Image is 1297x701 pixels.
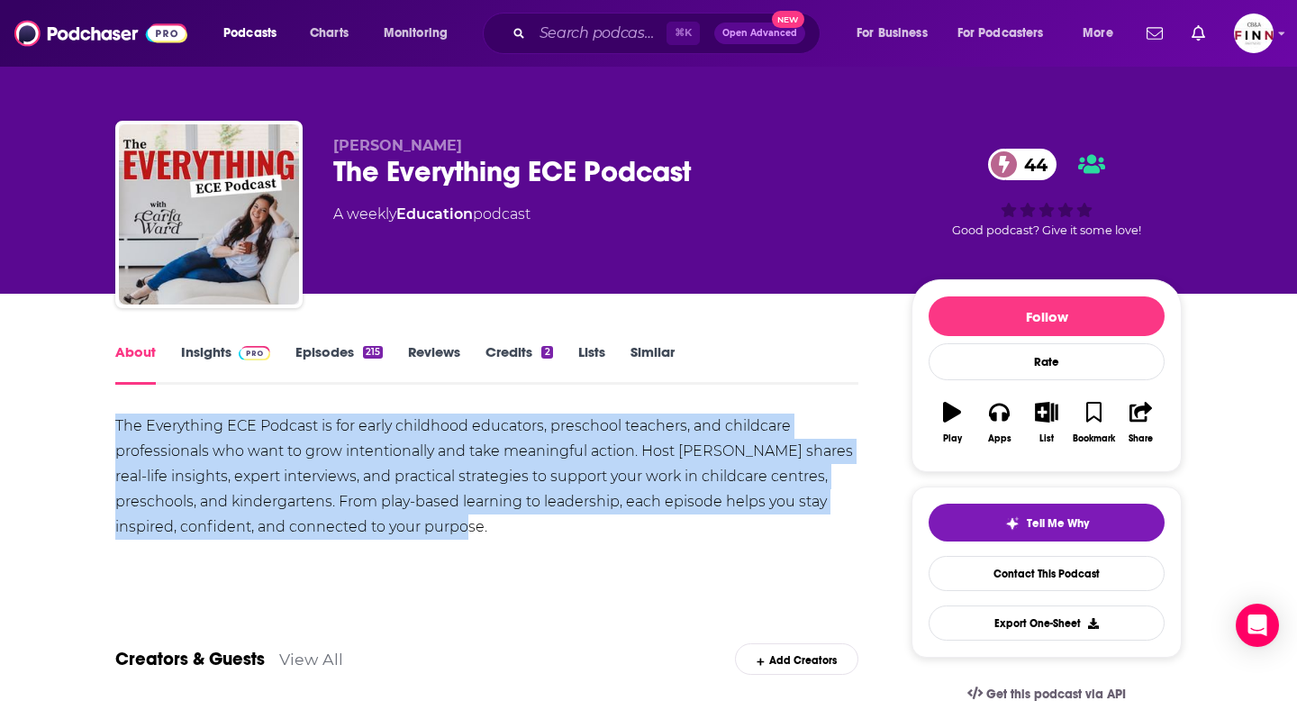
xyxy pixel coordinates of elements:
[929,504,1165,542] button: tell me why sparkleTell Me Why
[1118,390,1165,455] button: Share
[844,19,950,48] button: open menu
[408,343,460,385] a: Reviews
[239,346,270,360] img: Podchaser Pro
[988,149,1057,180] a: 44
[1236,604,1279,647] div: Open Intercom Messenger
[298,19,359,48] a: Charts
[957,21,1044,46] span: For Podcasters
[1234,14,1274,53] img: User Profile
[371,19,471,48] button: open menu
[181,343,270,385] a: InsightsPodchaser Pro
[1023,390,1070,455] button: List
[912,137,1182,249] div: 44Good podcast? Give it some love!
[279,650,343,669] a: View All
[929,605,1165,641] button: Export One-Sheet
[532,19,667,48] input: Search podcasts, credits, & more...
[396,205,473,223] a: Education
[1073,433,1115,444] div: Bookmark
[14,16,187,50] img: Podchaser - Follow, Share and Rate Podcasts
[333,204,531,225] div: A weekly podcast
[1005,516,1020,531] img: tell me why sparkle
[1234,14,1274,53] button: Show profile menu
[1027,516,1089,531] span: Tell Me Why
[975,390,1022,455] button: Apps
[1039,433,1054,444] div: List
[295,343,383,385] a: Episodes215
[384,21,448,46] span: Monitoring
[943,433,962,444] div: Play
[714,23,805,44] button: Open AdvancedNew
[857,21,928,46] span: For Business
[929,556,1165,591] a: Contact This Podcast
[211,19,300,48] button: open menu
[1139,18,1170,49] a: Show notifications dropdown
[929,343,1165,380] div: Rate
[1129,433,1153,444] div: Share
[1083,21,1113,46] span: More
[929,296,1165,336] button: Follow
[223,21,277,46] span: Podcasts
[667,22,700,45] span: ⌘ K
[929,390,975,455] button: Play
[485,343,552,385] a: Credits2
[630,343,675,385] a: Similar
[1234,14,1274,53] span: Logged in as FINNMadison
[1184,18,1212,49] a: Show notifications dropdown
[722,29,797,38] span: Open Advanced
[1070,390,1117,455] button: Bookmark
[772,11,804,28] span: New
[735,643,858,675] div: Add Creators
[952,223,1141,237] span: Good podcast? Give it some love!
[988,433,1011,444] div: Apps
[578,343,605,385] a: Lists
[1070,19,1136,48] button: open menu
[115,648,265,670] a: Creators & Guests
[119,124,299,305] img: The Everything ECE Podcast
[115,414,858,540] div: The Everything ECE Podcast is for early childhood educators, preschool teachers, and childcare pr...
[310,21,349,46] span: Charts
[541,346,552,359] div: 2
[1006,149,1057,180] span: 44
[500,13,838,54] div: Search podcasts, credits, & more...
[946,19,1070,48] button: open menu
[333,137,462,154] span: [PERSON_NAME]
[115,343,156,385] a: About
[363,346,383,359] div: 215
